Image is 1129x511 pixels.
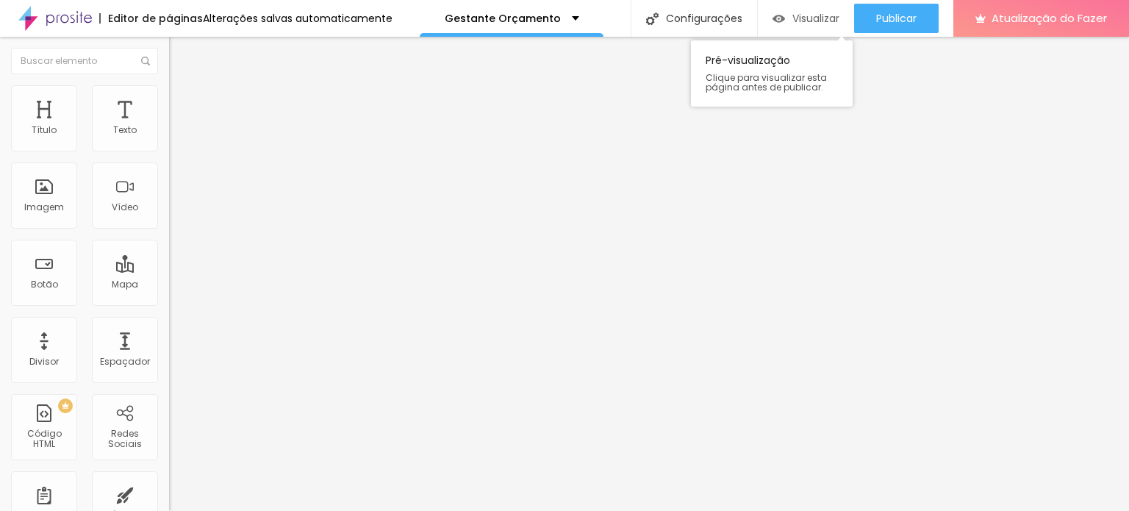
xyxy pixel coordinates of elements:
[758,4,854,33] button: Visualizar
[11,48,158,74] input: Buscar elemento
[27,427,62,450] font: Código HTML
[445,11,561,26] font: Gestante Orçamento
[773,12,785,25] img: view-1.svg
[203,11,393,26] font: Alterações salvas automaticamente
[141,57,150,65] img: Ícone
[854,4,939,33] button: Publicar
[706,53,790,68] font: Pré-visualização
[992,10,1107,26] font: Atualização do Fazer
[24,201,64,213] font: Imagem
[792,11,839,26] font: Visualizar
[646,12,659,25] img: Ícone
[706,71,827,93] font: Clique para visualizar esta página antes de publicar.
[108,11,203,26] font: Editor de páginas
[29,355,59,368] font: Divisor
[169,37,1129,511] iframe: Editor
[100,355,150,368] font: Espaçador
[113,124,137,136] font: Texto
[31,278,58,290] font: Botão
[108,427,142,450] font: Redes Sociais
[876,11,917,26] font: Publicar
[32,124,57,136] font: Título
[112,278,138,290] font: Mapa
[112,201,138,213] font: Vídeo
[666,11,742,26] font: Configurações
